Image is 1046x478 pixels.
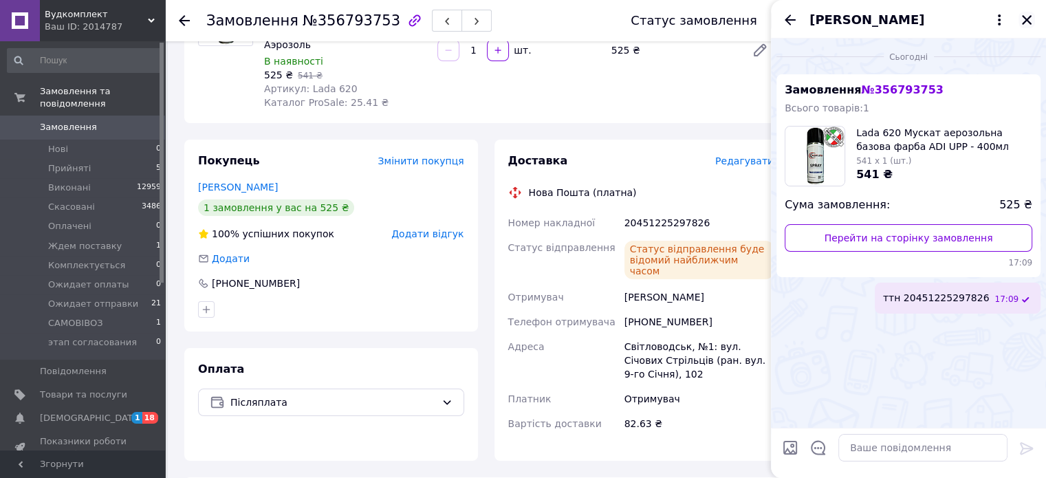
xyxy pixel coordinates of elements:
span: №356793753 [303,12,400,29]
span: № 356793753 [861,83,943,96]
span: 525 ₴ [264,69,293,80]
span: этап согласования [48,336,137,349]
span: Lada 620 Мускат аерозольна базова фарба ADI UPP - 400мл [856,126,1032,153]
span: 1 [156,317,161,329]
span: Післяплата [230,395,436,410]
span: Додати [212,253,250,264]
span: Номер накладної [508,217,596,228]
span: 541 x 1 (шт.) [856,156,911,166]
span: Сьогодні [884,52,933,63]
span: Адреса [508,341,545,352]
span: Доставка [508,154,568,167]
span: Статус відправлення [508,242,615,253]
button: [PERSON_NAME] [809,11,1007,29]
span: Отримувач [508,292,564,303]
span: Змінити покупця [378,155,464,166]
span: Прийняті [48,162,91,175]
span: 0 [156,220,161,232]
div: [PERSON_NAME] [622,285,776,309]
span: Комплектується [48,259,125,272]
a: [PERSON_NAME] [198,182,278,193]
div: Нова Пошта (платна) [525,186,640,199]
input: Пошук [7,48,162,73]
div: Ваш ID: 2014787 [45,21,165,33]
span: 541 ₴ [856,168,893,181]
span: Повідомлення [40,365,107,378]
button: Закрити [1018,12,1035,28]
span: Ожидает отправки [48,298,138,310]
span: Товари та послуги [40,389,127,401]
span: 0 [156,336,161,349]
div: 12.08.2025 [776,50,1040,63]
span: Телефон отримувача [508,316,615,327]
div: Отримувач [622,387,776,411]
div: 20451225297826 [622,210,776,235]
div: Статус відправлення буде відомий найближчим часом [624,241,774,279]
span: Редагувати [715,155,774,166]
span: Замовлення [206,12,298,29]
span: Каталог ProSale: 25.41 ₴ [264,97,389,108]
img: 5465461003_w100_h100_lada-620-muskat.jpg [785,127,845,186]
span: Платник [508,393,552,404]
span: 17:09 12.08.2025 [785,257,1032,269]
div: Світловодськ, №1: вул. Січових Стрільців (ран. вул. 9-го Січня), 102 [622,334,776,387]
div: Статус замовлення [631,14,757,28]
span: Замовлення [785,83,944,96]
span: 100% [212,228,239,239]
span: Вудкомплект [45,8,148,21]
div: [PHONE_NUMBER] [210,276,301,290]
a: Перейти на сторінку замовлення [785,224,1032,252]
span: 0 [156,143,161,155]
span: Всього товарів: 1 [785,102,869,113]
button: Назад [782,12,798,28]
div: успішних покупок [198,227,334,241]
span: Артикул: Lada 620 [264,83,358,94]
span: 18 [142,412,158,424]
div: 82.63 ₴ [622,411,776,436]
span: Додати відгук [391,228,464,239]
span: 1 [131,412,142,424]
span: 541 ₴ [298,71,323,80]
span: Вартість доставки [508,418,602,429]
div: [PHONE_NUMBER] [622,309,776,334]
div: 1 замовлення у вас на 525 ₴ [198,199,354,216]
span: Виконані [48,182,91,194]
span: 1 [156,240,161,252]
button: Відкрити шаблони відповідей [809,439,827,457]
span: Сума замовлення: [785,197,890,213]
span: 12959 [137,182,161,194]
span: Оплата [198,362,244,376]
span: Замовлення та повідомлення [40,85,165,110]
span: Оплачені [48,220,91,232]
span: 21 [151,298,161,310]
span: 17:09 12.08.2025 [994,294,1018,305]
div: Повернутися назад [179,14,190,28]
div: шт. [510,43,532,57]
span: Ожидает оплаты [48,279,129,291]
span: 525 ₴ [999,197,1032,213]
span: Показники роботи компанії [40,435,127,460]
span: 0 [156,279,161,291]
span: 3486 [142,201,161,213]
span: Замовлення [40,121,97,133]
span: Ждем поставку [48,240,122,252]
span: [DEMOGRAPHIC_DATA] [40,412,142,424]
a: Редагувати [746,36,774,64]
span: [PERSON_NAME] [809,11,924,29]
span: В наявності [264,56,323,67]
span: Скасовані [48,201,95,213]
span: Нові [48,143,68,155]
div: Аэрозоль [264,38,426,52]
span: САМОВІВОЗ [48,317,103,329]
span: Покупець [198,154,260,167]
span: 5 [156,162,161,175]
div: 525 ₴ [606,41,741,60]
span: ттн 20451225297826 [883,291,990,305]
span: 0 [156,259,161,272]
